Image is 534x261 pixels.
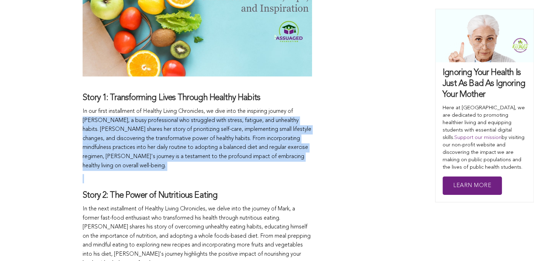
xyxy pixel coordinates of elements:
[499,227,534,261] iframe: Chat Widget
[443,176,502,195] a: Learn More
[499,227,534,261] div: أداة الدردشة
[83,107,312,170] p: In our first installment of Healthy Living Chronicles, we dive into the inspiring journey of [PER...
[83,93,312,104] h3: Story 1: Transforming Lives Through Healthy Habits
[83,190,312,201] h3: Story 2: The Power of Nutritious Eating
